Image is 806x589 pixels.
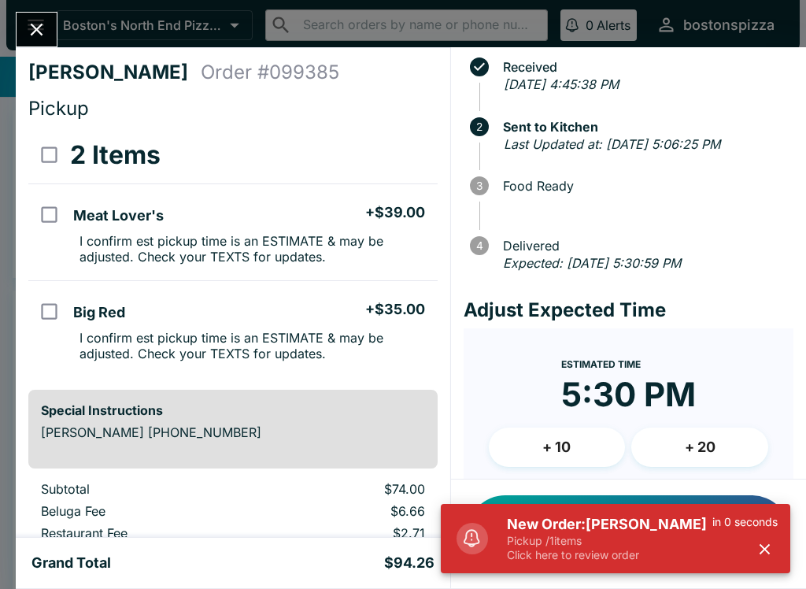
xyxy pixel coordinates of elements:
p: $74.00 [274,481,425,497]
h5: Meat Lover's [73,206,164,225]
button: Close [17,13,57,46]
h6: Special Instructions [41,402,425,418]
h5: Grand Total [31,554,111,572]
h5: + $35.00 [365,300,425,319]
span: Sent to Kitchen [495,120,793,134]
p: I confirm est pickup time is an ESTIMATE & may be adjusted. Check your TEXTS for updates. [79,330,424,361]
p: I confirm est pickup time is an ESTIMATE & may be adjusted. Check your TEXTS for updates. [79,233,424,265]
h5: + $39.00 [365,203,425,222]
p: Restaurant Fee [41,525,249,541]
text: 4 [475,239,482,252]
span: Food Ready [495,179,793,193]
span: Pickup [28,97,89,120]
h5: Big Red [73,303,125,322]
span: Delivered [495,239,793,253]
em: [DATE] 4:45:38 PM [504,76,619,92]
span: Estimated Time [561,358,641,370]
em: Expected: [DATE] 5:30:59 PM [503,255,681,271]
button: + 10 [489,428,626,467]
button: Notify Customer Food is Ready [467,495,790,572]
text: 3 [476,180,482,192]
h4: Adjust Expected Time [464,298,793,322]
table: orders table [28,127,438,377]
text: 2 [476,120,482,133]
p: $2.71 [274,525,425,541]
p: Click here to review order [507,548,712,562]
em: Last Updated at: [DATE] 5:06:25 PM [504,136,720,152]
h4: Order # 099385 [201,61,339,84]
h5: New Order: [PERSON_NAME] [507,515,712,534]
p: in 0 seconds [712,515,778,529]
p: Beluga Fee [41,503,249,519]
button: + 20 [631,428,768,467]
h5: $94.26 [384,554,434,572]
time: 5:30 PM [561,374,696,415]
h3: 2 Items [70,139,161,171]
span: Received [495,60,793,74]
h4: [PERSON_NAME] [28,61,201,84]
p: [PERSON_NAME] [PHONE_NUMBER] [41,424,425,440]
p: Pickup / 1 items [507,534,712,548]
p: Subtotal [41,481,249,497]
p: $6.66 [274,503,425,519]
